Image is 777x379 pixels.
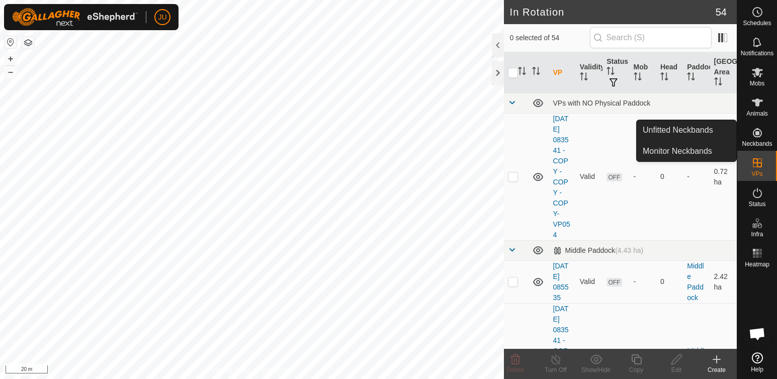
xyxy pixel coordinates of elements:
[643,145,712,157] span: Monitor Neckbands
[742,319,772,349] div: Open chat
[602,52,629,93] th: Status
[607,68,615,76] p-sorticon: Activate to sort
[553,99,733,107] div: VPs with NO Physical Paddock
[737,348,777,376] a: Help
[536,365,576,374] div: Turn Off
[510,6,716,18] h2: In Rotation
[710,113,737,240] td: 0.72 ha
[710,52,737,93] th: [GEOGRAPHIC_DATA] Area
[634,74,642,82] p-sorticon: Activate to sort
[630,52,656,93] th: Mob
[532,68,540,76] p-sorticon: Activate to sort
[5,36,17,48] button: Reset Map
[710,260,737,303] td: 2.42 ha
[743,20,771,26] span: Schedules
[510,33,590,43] span: 0 selected of 54
[607,173,622,181] span: OFF
[549,52,576,93] th: VP
[683,113,710,240] td: -
[742,141,772,147] span: Neckbands
[634,171,652,182] div: -
[660,74,668,82] p-sorticon: Activate to sort
[553,115,570,239] a: [DATE] 083541 - COPY - COPY - COPY-VP054
[748,201,765,207] span: Status
[656,260,683,303] td: 0
[22,37,34,49] button: Map Layers
[553,246,644,255] div: Middle Paddock
[714,79,722,87] p-sorticon: Activate to sort
[751,171,762,177] span: VPs
[580,74,588,82] p-sorticon: Activate to sort
[643,124,713,136] span: Unfitted Neckbands
[656,52,683,93] th: Head
[687,262,704,302] a: Middle Paddock
[576,52,602,93] th: Validity
[518,68,526,76] p-sorticon: Activate to sort
[5,53,17,65] button: +
[687,74,695,82] p-sorticon: Activate to sort
[746,111,768,117] span: Animals
[741,50,773,56] span: Notifications
[158,12,166,23] span: JU
[683,52,710,93] th: Paddock
[616,365,656,374] div: Copy
[751,231,763,237] span: Infra
[576,365,616,374] div: Show/Hide
[751,366,763,372] span: Help
[507,366,525,373] span: Delete
[656,365,697,374] div: Edit
[637,120,736,140] a: Unfitted Neckbands
[716,5,727,20] span: 54
[697,365,737,374] div: Create
[262,366,291,375] a: Contact Us
[615,246,643,254] span: (4.43 ha)
[656,113,683,240] td: 0
[634,276,652,287] div: -
[576,113,602,240] td: Valid
[745,261,769,267] span: Heatmap
[212,366,250,375] a: Privacy Policy
[750,80,764,86] span: Mobs
[553,262,569,302] a: [DATE] 085535
[607,278,622,287] span: OFF
[5,66,17,78] button: –
[590,27,712,48] input: Search (S)
[576,260,602,303] td: Valid
[637,141,736,161] a: Monitor Neckbands
[12,8,138,26] img: Gallagher Logo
